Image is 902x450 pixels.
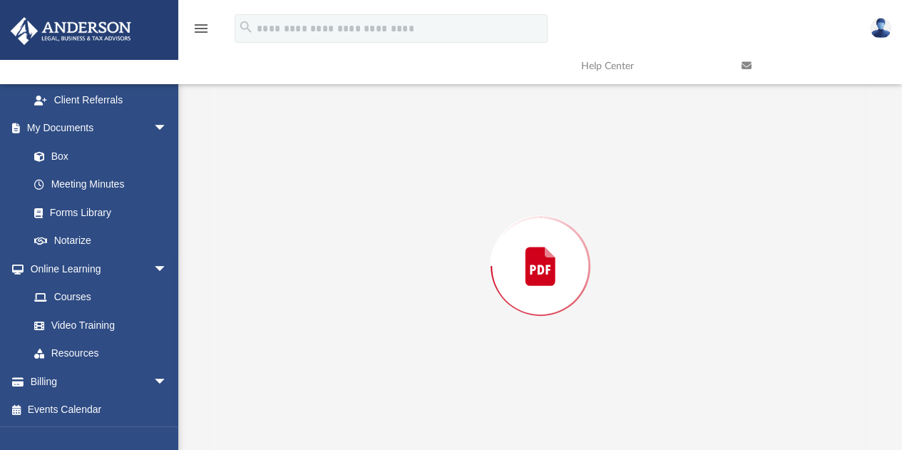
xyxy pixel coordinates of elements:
[570,38,731,94] a: Help Center
[10,114,182,143] a: My Documentsarrow_drop_down
[870,18,891,39] img: User Pic
[20,283,182,312] a: Courses
[238,19,254,35] i: search
[193,27,210,37] a: menu
[20,339,182,368] a: Resources
[6,17,135,45] img: Anderson Advisors Platinum Portal
[153,367,182,397] span: arrow_drop_down
[20,311,175,339] a: Video Training
[10,367,189,396] a: Billingarrow_drop_down
[20,198,175,227] a: Forms Library
[20,86,182,114] a: Client Referrals
[20,142,175,170] a: Box
[153,255,182,284] span: arrow_drop_down
[193,20,210,37] i: menu
[153,114,182,143] span: arrow_drop_down
[20,170,182,199] a: Meeting Minutes
[10,255,182,283] a: Online Learningarrow_drop_down
[10,396,189,424] a: Events Calendar
[20,227,182,255] a: Notarize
